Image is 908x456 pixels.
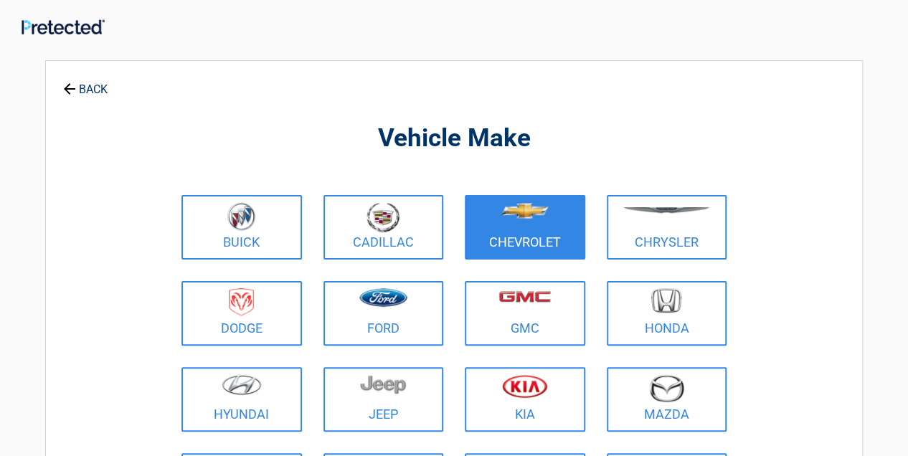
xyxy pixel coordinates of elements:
[60,70,110,95] a: BACK
[465,367,585,432] a: Kia
[359,288,407,307] img: ford
[651,288,681,313] img: honda
[607,367,727,432] a: Mazda
[623,207,710,214] img: chrysler
[607,195,727,260] a: Chrysler
[501,203,549,219] img: chevrolet
[502,374,547,398] img: kia
[181,367,302,432] a: Hyundai
[465,195,585,260] a: Chevrolet
[323,281,444,346] a: Ford
[181,195,302,260] a: Buick
[229,288,254,316] img: dodge
[323,367,444,432] a: Jeep
[178,122,730,156] h2: Vehicle Make
[227,202,255,231] img: buick
[22,19,105,34] img: Main Logo
[366,202,399,232] img: cadillac
[498,290,551,303] img: gmc
[648,374,684,402] img: mazda
[181,281,302,346] a: Dodge
[222,374,262,395] img: hyundai
[323,195,444,260] a: Cadillac
[360,374,406,394] img: jeep
[607,281,727,346] a: Honda
[465,281,585,346] a: GMC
